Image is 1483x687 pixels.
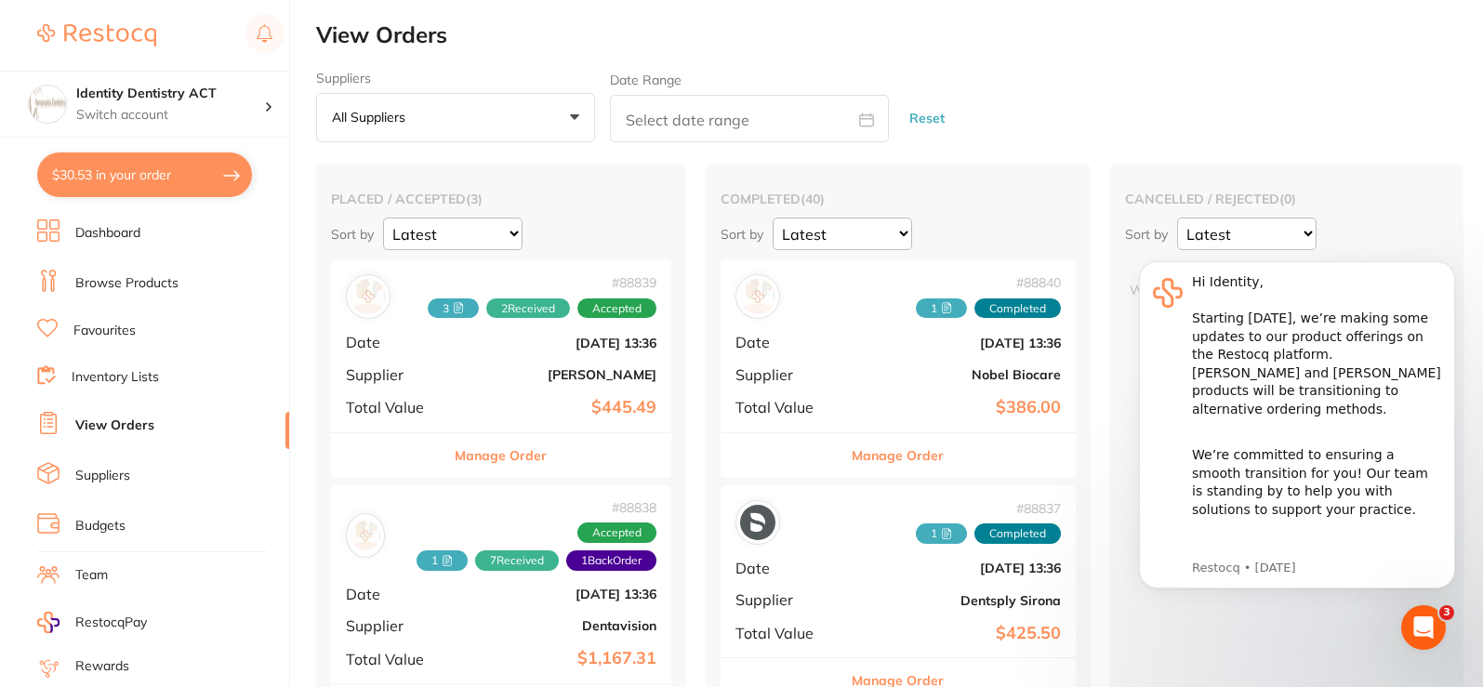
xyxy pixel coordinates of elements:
b: $425.50 [854,624,1061,643]
a: RestocqPay [37,612,147,633]
span: Supplier [735,591,839,608]
button: Manage Order [455,433,547,478]
label: Suppliers [316,71,595,86]
a: Favourites [73,322,136,340]
span: Total Value [735,399,839,416]
a: Rewards [75,657,129,676]
span: Accepted [577,522,656,543]
img: Henry Schein Halas [351,279,386,314]
h2: placed / accepted ( 3 ) [331,191,671,207]
span: RestocqPay [75,614,147,632]
span: Received [428,298,479,319]
span: # 88837 [916,501,1061,516]
span: Supplier [346,366,444,383]
img: Dentsply Sirona [740,505,775,540]
a: Budgets [75,517,126,535]
p: Switch account [76,106,264,125]
span: # 88838 [385,500,656,515]
label: Date Range [610,73,682,87]
img: Restocq Logo [37,24,156,46]
a: Team [75,566,108,585]
a: Suppliers [75,467,130,485]
div: Simply reply to this message and we’ll be in touch to guide you through these next steps. We are ... [81,296,330,405]
b: [DATE] 13:36 [459,336,656,350]
span: Received [486,298,570,319]
p: Sort by [721,226,763,243]
a: Inventory Lists [72,368,159,387]
b: Dentsply Sirona [854,593,1061,608]
iframe: Intercom notifications message [1111,233,1483,637]
p: Sort by [1125,226,1168,243]
span: Received [417,550,468,571]
span: Received [916,298,967,319]
span: Date [346,586,444,602]
button: Reset [904,94,950,143]
button: All suppliers [316,93,595,143]
b: Nobel Biocare [854,367,1061,382]
span: Supplier [735,366,839,383]
button: Manage Order [852,433,944,478]
img: Identity Dentistry ACT [29,86,66,123]
b: $445.49 [459,398,656,417]
span: Back orders [566,550,656,571]
p: Message from Restocq, sent 1d ago [81,326,330,343]
span: Total Value [735,625,839,641]
b: [DATE] 13:36 [854,336,1061,350]
span: Completed [974,523,1061,544]
h2: cancelled / rejected ( 0 ) [1125,191,1449,207]
b: [PERSON_NAME] [459,367,656,382]
button: $30.53 in your order [37,152,252,197]
span: Accepted [577,298,656,319]
span: Date [346,334,444,350]
span: Date [735,334,839,350]
b: $386.00 [854,398,1061,417]
p: Sort by [331,226,374,243]
b: $1,167.31 [459,649,656,668]
b: Dentavision [459,618,656,633]
span: Completed [974,298,1061,319]
p: All suppliers [332,109,413,126]
iframe: Intercom live chat [1401,605,1446,650]
span: Date [735,560,839,576]
h2: completed ( 40 ) [721,191,1076,207]
h2: View Orders [316,22,1483,48]
b: [DATE] 13:36 [854,561,1061,575]
a: Dashboard [75,224,140,243]
span: Received [916,523,967,544]
h4: Identity Dentistry ACT [76,85,264,103]
span: Total Value [346,399,444,416]
img: RestocqPay [37,612,60,633]
b: [DATE] 13:36 [459,587,656,601]
img: Nobel Biocare [740,279,775,314]
span: Supplier [346,617,444,634]
span: Total Value [346,651,444,667]
span: # 88840 [916,275,1061,290]
span: Received [475,550,559,571]
span: 3 [1439,605,1454,620]
input: Select date range [610,95,889,142]
img: Dentavision [351,521,380,550]
a: Restocq Logo [37,14,156,57]
a: View Orders [75,416,154,435]
div: Henry Schein Halas#888393 2ReceivedAcceptedDate[DATE] 13:36Supplier[PERSON_NAME]Total Value$445.4... [331,259,671,478]
span: # 88839 [428,275,656,290]
a: Browse Products [75,274,179,293]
